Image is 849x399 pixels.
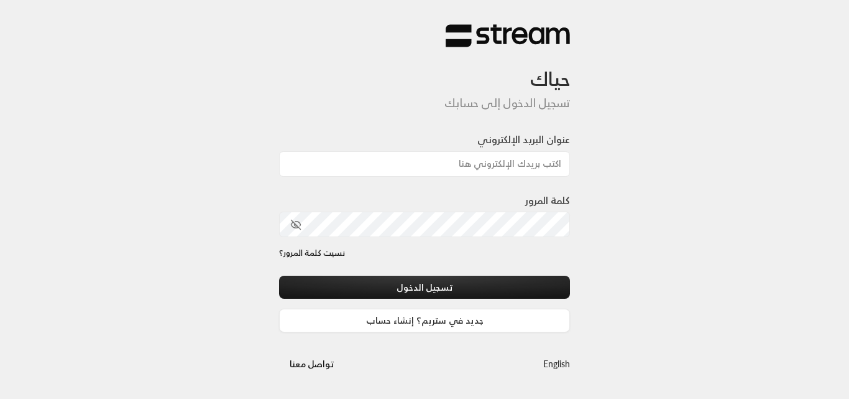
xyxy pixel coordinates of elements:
input: اكتب بريدك الإلكتروني هنا [279,151,570,177]
a: جديد في ستريم؟ إنشاء حساب [279,309,570,332]
button: تواصل معنا [279,352,344,375]
a: تواصل معنا [279,356,344,372]
a: English [543,352,570,375]
label: كلمة المرور [525,193,570,208]
h5: تسجيل الدخول إلى حسابك [279,96,570,110]
label: عنوان البريد الإلكتروني [477,132,570,147]
img: Stream Logo [446,24,570,48]
button: toggle password visibility [285,214,306,235]
h3: حياك [279,48,570,91]
a: نسيت كلمة المرور؟ [279,247,345,260]
button: تسجيل الدخول [279,276,570,299]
